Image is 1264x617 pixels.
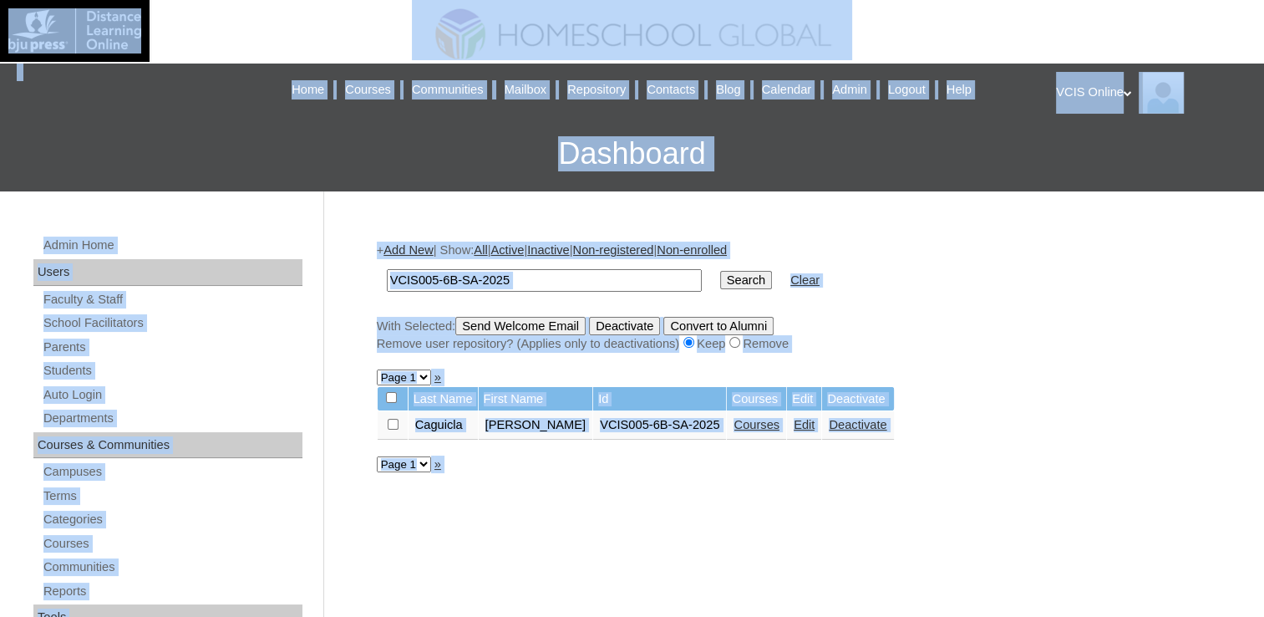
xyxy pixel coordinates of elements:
[377,335,1204,353] div: Remove user repository? (Applies only to deactivations) Keep Remove
[490,243,524,257] a: Active
[657,243,727,257] a: Non-enrolled
[409,387,478,411] td: Last Name
[42,581,302,602] a: Reports
[412,80,484,99] span: Communities
[377,317,1204,353] div: With Selected:
[42,486,302,507] a: Terms
[33,259,302,286] div: Users
[527,243,570,257] a: Inactive
[1056,72,1247,114] div: VCIS Online
[947,80,972,99] span: Help
[824,80,876,99] a: Admin
[762,80,811,99] span: Calendar
[404,80,492,99] a: Communities
[8,8,141,54] img: logo-white.png
[496,80,556,99] a: Mailbox
[727,387,786,411] td: Courses
[387,269,702,292] input: Search
[572,243,653,257] a: Non-registered
[42,408,302,429] a: Departments
[593,411,726,440] td: VCIS005-6B-SA-2025
[337,80,399,99] a: Courses
[283,80,332,99] a: Home
[42,557,302,578] a: Communities
[33,432,302,459] div: Courses & Communities
[42,235,302,256] a: Admin Home
[42,360,302,381] a: Students
[829,418,886,431] a: Deactivate
[42,533,302,554] a: Courses
[42,385,302,405] a: Auto Login
[708,80,749,99] a: Blog
[455,317,586,335] input: Send Welcome Email
[822,387,893,411] td: Deactivate
[880,80,934,99] a: Logout
[434,457,441,471] a: »
[42,461,302,482] a: Campuses
[474,243,487,257] a: All
[383,243,433,257] a: Add New
[593,387,726,411] td: Id
[292,80,324,99] span: Home
[787,387,821,411] td: Edit
[888,80,926,99] span: Logout
[8,116,1256,191] h3: Dashboard
[794,418,815,431] a: Edit
[589,317,660,335] input: Deactivate
[734,418,779,431] a: Courses
[377,242,1204,352] div: + | Show: | | | |
[663,317,774,335] input: Convert to Alumni
[638,80,703,99] a: Contacts
[790,273,820,287] a: Clear
[479,387,593,411] td: First Name
[42,509,302,530] a: Categories
[559,80,634,99] a: Repository
[479,411,593,440] td: [PERSON_NAME]
[434,370,441,384] a: »
[832,80,867,99] span: Admin
[42,337,302,358] a: Parents
[938,80,980,99] a: Help
[647,80,695,99] span: Contacts
[345,80,391,99] span: Courses
[716,80,740,99] span: Blog
[505,80,547,99] span: Mailbox
[42,289,302,310] a: Faculty & Staff
[42,313,302,334] a: School Facilitators
[1142,72,1184,114] img: VCIS Online Admin
[754,80,820,99] a: Calendar
[409,411,478,440] td: Caguicla
[720,271,772,289] input: Search
[567,80,626,99] span: Repository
